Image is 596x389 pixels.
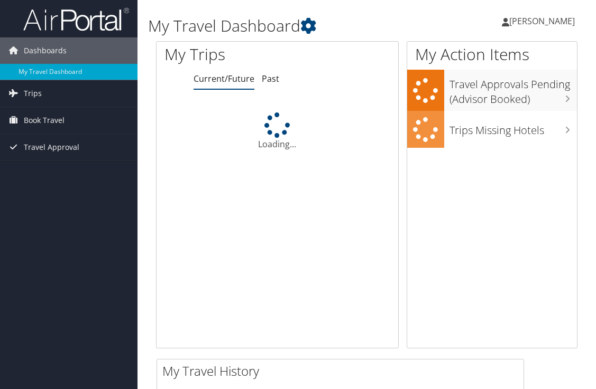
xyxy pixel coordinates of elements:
[407,70,577,110] a: Travel Approvals Pending (Advisor Booked)
[450,118,577,138] h3: Trips Missing Hotels
[164,43,289,65] h1: My Trips
[502,5,585,37] a: [PERSON_NAME]
[24,37,67,64] span: Dashboards
[157,112,398,150] div: Loading...
[407,111,577,148] a: Trips Missing Hotels
[24,134,79,160] span: Travel Approval
[24,107,65,134] span: Book Travel
[23,7,129,32] img: airportal-logo.png
[262,73,279,84] a: Past
[407,43,577,65] h1: My Action Items
[509,15,575,27] span: [PERSON_NAME]
[194,73,254,84] a: Current/Future
[162,362,524,380] h2: My Travel History
[450,72,577,107] h3: Travel Approvals Pending (Advisor Booked)
[24,80,42,107] span: Trips
[148,15,439,37] h1: My Travel Dashboard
